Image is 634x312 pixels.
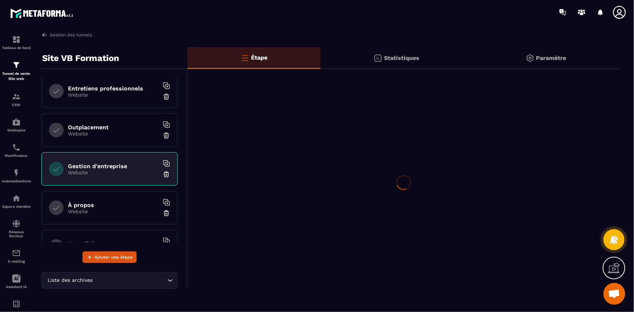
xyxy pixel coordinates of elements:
[536,54,566,61] p: Paramètre
[163,132,170,139] img: trash
[2,163,31,189] a: automationsautomationsAutomatisations
[10,7,76,20] img: logo
[68,124,159,131] h6: Outplacement
[603,283,625,305] div: Ouvrir le chat
[12,300,21,308] img: accountant
[82,251,137,263] button: Ajouter une étape
[12,35,21,44] img: formation
[68,92,159,98] p: Website
[42,51,119,65] p: Site VB Formation
[251,54,267,61] p: Étape
[68,163,159,170] h6: Gestion d'entreprise
[526,54,534,62] img: setting-gr.5f69749f.svg
[12,143,21,152] img: scheduler
[241,53,249,62] img: bars-o.4a397970.svg
[12,169,21,177] img: automations
[2,30,31,55] a: formationformationTableau de bord
[68,208,159,214] p: Website
[2,269,31,294] a: Assistant IA
[94,276,166,284] input: Search for option
[2,285,31,289] p: Assistant IA
[12,219,21,228] img: social-network
[373,54,382,62] img: stats.20deebd0.svg
[2,87,31,112] a: formationformationCRM
[2,154,31,158] p: Planificateur
[2,55,31,87] a: formationformationTunnel de vente Site web
[2,103,31,107] p: CRM
[163,93,170,100] img: trash
[2,112,31,138] a: automationsautomationsWebinaire
[68,240,159,247] h6: Actualités
[2,214,31,243] a: social-networksocial-networkRéseaux Sociaux
[384,54,419,61] p: Statistiques
[163,171,170,178] img: trash
[41,272,178,289] div: Search for option
[68,202,159,208] h6: À propos
[12,249,21,258] img: email
[163,210,170,217] img: trash
[41,32,92,38] a: Gestion des tunnels
[68,85,159,92] h6: Entretiens professionnels
[94,254,133,261] span: Ajouter une étape
[2,189,31,214] a: automationsautomationsEspace membre
[41,32,48,38] img: arrow
[2,46,31,50] p: Tableau de bord
[2,259,31,263] p: E-mailing
[2,138,31,163] a: schedulerschedulerPlanificateur
[2,204,31,208] p: Espace membre
[68,170,159,175] p: Website
[2,71,31,81] p: Tunnel de vente Site web
[2,230,31,238] p: Réseaux Sociaux
[46,276,94,284] span: Liste des archives
[2,128,31,132] p: Webinaire
[12,194,21,203] img: automations
[12,92,21,101] img: formation
[12,61,21,69] img: formation
[2,243,31,269] a: emailemailE-mailing
[68,131,159,137] p: Website
[2,179,31,183] p: Automatisations
[12,118,21,126] img: automations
